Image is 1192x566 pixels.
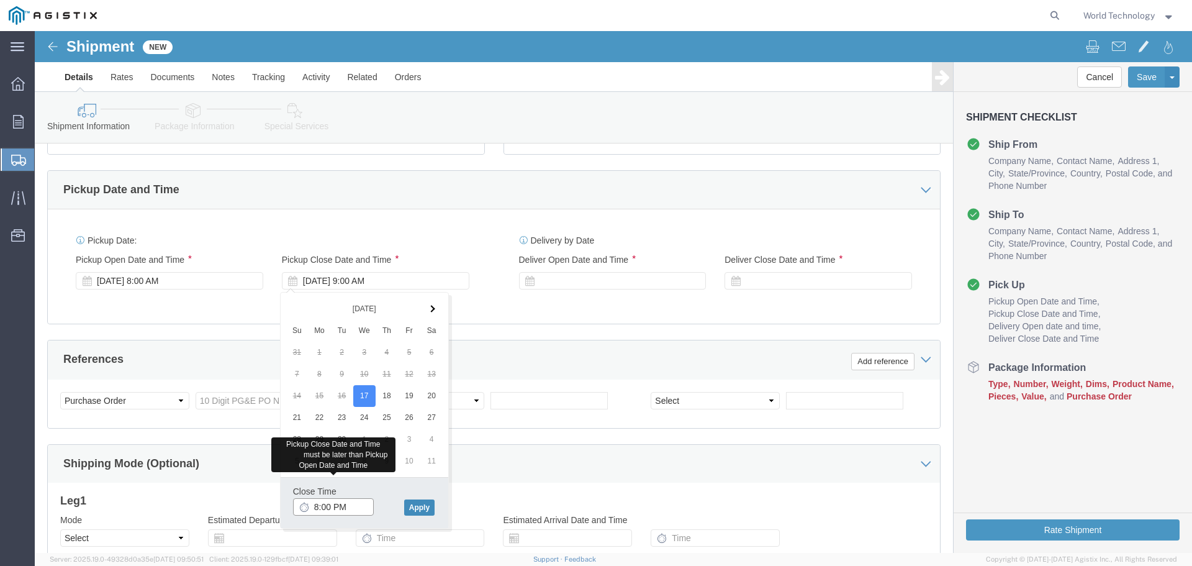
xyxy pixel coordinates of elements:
span: [DATE] 09:39:01 [288,555,338,563]
img: logo [9,6,97,25]
button: World Technology [1083,8,1175,23]
span: World Technology [1083,9,1155,22]
span: [DATE] 09:50:51 [153,555,204,563]
a: Support [533,555,564,563]
span: Client: 2025.19.0-129fbcf [209,555,338,563]
span: Copyright © [DATE]-[DATE] Agistix Inc., All Rights Reserved [986,554,1177,565]
a: Feedback [564,555,596,563]
span: Server: 2025.19.0-49328d0a35e [50,555,204,563]
iframe: FS Legacy Container [35,31,1192,553]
